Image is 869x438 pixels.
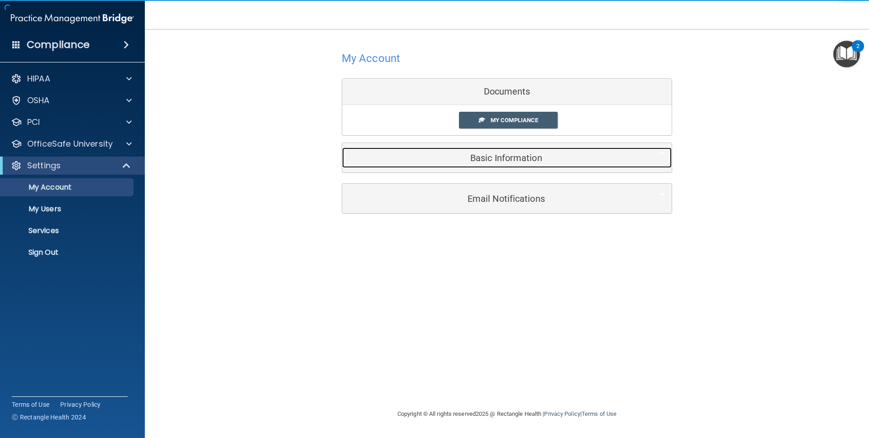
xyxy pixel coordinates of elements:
a: Terms of Use [582,410,616,417]
a: Privacy Policy [60,400,101,409]
a: PCI [11,117,132,128]
p: Sign Out [6,248,129,257]
h5: Basic Information [349,153,637,163]
h5: Email Notifications [349,194,637,204]
a: Email Notifications [349,188,665,209]
a: Settings [11,160,131,171]
div: Documents [342,79,672,105]
a: Terms of Use [12,400,49,409]
a: HIPAA [11,73,132,84]
p: PCI [27,117,40,128]
p: My Account [6,183,129,192]
img: PMB logo [11,10,134,28]
div: Copyright © All rights reserved 2025 @ Rectangle Health | | [342,400,672,428]
a: OfficeSafe University [11,138,132,149]
a: OSHA [11,95,132,106]
a: Privacy Policy [544,410,580,417]
span: Ⓒ Rectangle Health 2024 [12,413,86,422]
h4: Compliance [27,38,90,51]
p: OfficeSafe University [27,138,113,149]
p: Settings [27,160,61,171]
p: Services [6,226,129,235]
div: 2 [856,46,859,58]
p: OSHA [27,95,50,106]
p: HIPAA [27,73,50,84]
button: Open Resource Center, 2 new notifications [833,41,860,67]
span: My Compliance [491,117,538,124]
p: My Users [6,205,129,214]
a: Basic Information [349,148,665,168]
h4: My Account [342,52,400,64]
